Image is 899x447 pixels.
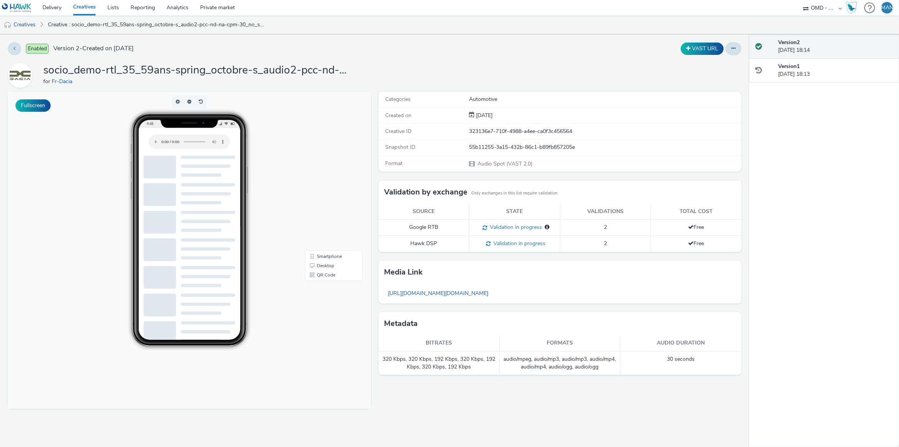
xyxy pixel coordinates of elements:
[384,186,468,198] h3: Validation by exchange
[487,223,542,231] span: Validation in progress
[681,43,724,55] button: VAST URL
[620,351,741,375] td: 30 seconds
[688,223,704,231] span: Free
[604,223,607,231] span: 2
[386,160,403,167] span: Format
[384,266,423,278] h3: Media link
[469,96,741,103] div: Automotive
[472,190,558,196] small: Only exchanges in this list require validation
[477,160,532,167] span: Audio Spot (VAST 2.0)
[651,204,741,220] th: Total cost
[386,128,412,135] span: Creative ID
[26,44,49,54] span: Enabled
[846,2,857,14] img: Hawk Academy
[500,351,620,375] td: audio/mpeg, audio/mp3, audio/mp3, audio/mp4, audio/mp4, audio/ogg, audio/ogg
[469,143,741,151] div: 55b11255-3a15-432b-86c1-b89fb857205e
[309,181,328,186] span: QR Code
[474,112,493,119] div: Creation 02 October 2025, 18:13
[309,162,334,167] span: Smartphone
[679,43,726,55] div: Duplicate the creative as a VAST URL
[2,3,32,13] img: undefined Logo
[4,21,12,29] img: audio
[386,112,412,119] span: Created on
[846,2,860,14] a: Hawk Academy
[469,204,560,220] th: State
[15,99,51,112] button: Fullscreen
[500,335,620,351] th: Formats
[778,39,800,46] strong: Version 2
[491,240,546,247] span: Validation in progress
[560,204,651,220] th: Validations
[379,204,469,220] th: Source
[469,128,741,135] div: 323136e7-710f-4988-a4ee-ca0f3c456564
[384,286,493,301] a: [URL][DOMAIN_NAME][DOMAIN_NAME]
[43,78,52,85] span: for
[386,96,411,103] span: Categories
[139,30,146,34] span: 9:48
[9,64,31,87] img: Fr-Dacia
[8,72,36,79] a: Fr-Dacia
[778,63,893,78] div: [DATE] 18:13
[44,15,269,34] a: Creative : socio_demo-rtl_35_59ans-spring_octobre-s_audio2-pcc-nd-na-cpm-30_no_skip
[379,351,500,375] td: 320 Kbps, 320 Kbps, 192 Kbps, 320 Kbps, 192 Kbps, 320 Kbps, 192 Kbps
[299,160,353,169] li: Smartphone
[43,63,352,78] h1: socio_demo-rtl_35_59ans-spring_octobre-s_audio2-pcc-nd-na-cpm-30_no_skip
[386,143,416,151] span: Snapshot ID
[881,2,893,14] div: MAN
[604,240,607,247] span: 2
[309,172,326,176] span: Desktop
[379,236,469,252] td: Hawk DSP
[474,112,493,119] span: [DATE]
[384,318,418,329] h3: Metadata
[778,63,800,70] strong: Version 1
[299,169,353,179] li: Desktop
[620,335,741,351] th: Audio duration
[688,240,704,247] span: Free
[379,220,469,236] td: Google RTB
[53,44,134,53] span: Version 2 - Created on [DATE]
[778,39,893,55] div: [DATE] 18:14
[299,179,353,188] li: QR Code
[52,78,75,85] a: Fr-Dacia
[379,335,500,351] th: Bitrates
